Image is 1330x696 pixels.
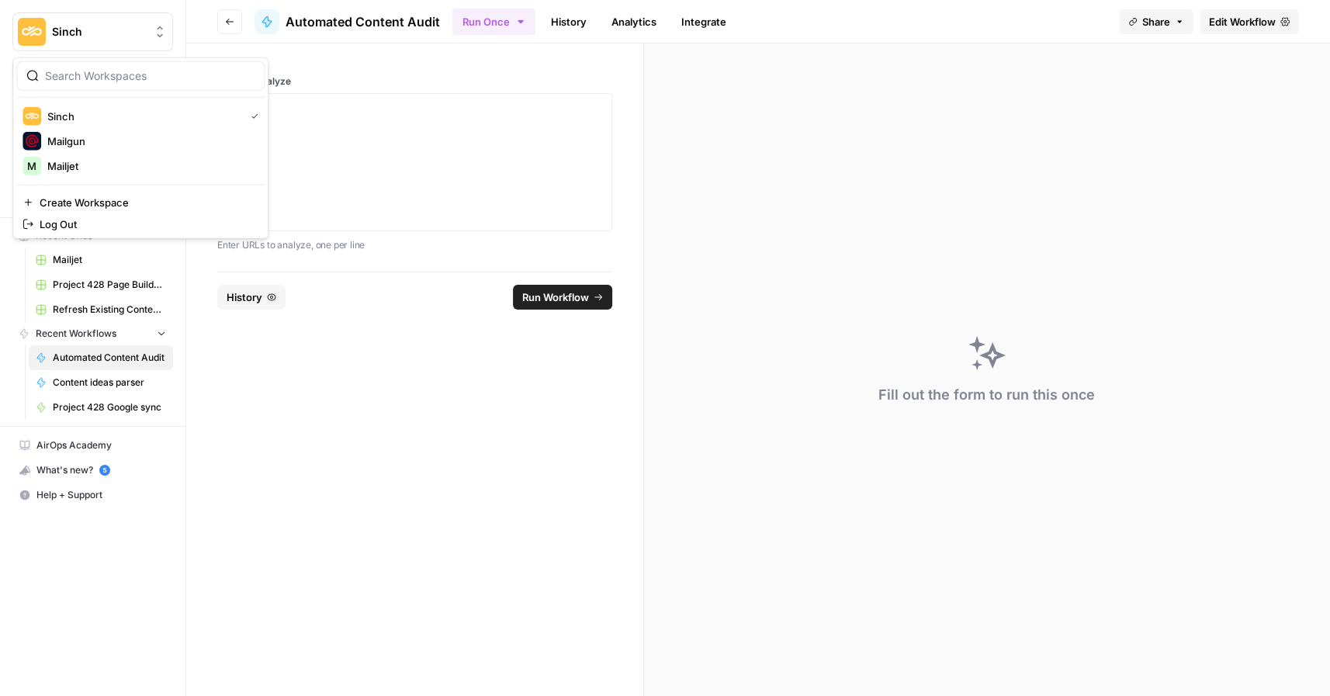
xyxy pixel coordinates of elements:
a: Log Out [16,213,265,235]
a: Analytics [602,9,666,34]
input: Search Workspaces [45,68,255,84]
span: Log Out [40,216,252,232]
span: Edit Workflow [1209,14,1276,29]
a: AirOps Academy [12,433,173,458]
label: URLs to Analyze [217,74,612,88]
span: Project 428 Page Builder Tracker (NEW) [53,278,166,292]
button: Help + Support [12,483,173,507]
a: Mailjet [29,248,173,272]
a: History [542,9,596,34]
button: Run Workflow [513,285,612,310]
span: Project 428 Google sync [53,400,166,414]
span: History [227,289,262,305]
text: 5 [102,466,106,474]
span: Share [1142,14,1170,29]
button: Share [1119,9,1193,34]
span: Mailjet [53,253,166,267]
span: AirOps Academy [36,438,166,452]
span: Recent Workflows [36,327,116,341]
div: What's new? [13,459,172,482]
p: Enter URLs to analyze, one per line [217,237,612,253]
img: Sinch Logo [23,107,41,126]
div: Workspace: Sinch [12,57,268,239]
a: Edit Workflow [1200,9,1299,34]
img: Sinch Logo [18,18,46,46]
span: Mailjet [47,158,252,174]
span: M [27,158,36,174]
a: Automated Content Audit [29,345,173,370]
button: Recent Workflows [12,322,173,345]
div: Fill out the form to run this once [878,384,1095,406]
span: Run Workflow [522,289,589,305]
a: Automated Content Audit [255,9,440,34]
span: Content ideas parser [53,376,166,390]
button: What's new? 5 [12,458,173,483]
span: Create Workspace [40,195,252,210]
span: Help + Support [36,488,166,502]
span: Automated Content Audit [53,351,166,365]
a: Project 428 Page Builder Tracker (NEW) [29,272,173,297]
a: 5 [99,465,110,476]
a: Project 428 Google sync [29,395,173,420]
button: Run Once [452,9,535,35]
button: History [217,285,286,310]
img: Mailgun Logo [23,132,41,151]
span: Mailgun [47,133,252,149]
a: Integrate [672,9,736,34]
span: Sinch [52,24,146,40]
a: Create Workspace [16,192,265,213]
a: Content ideas parser [29,370,173,395]
span: Sinch [47,109,238,124]
a: Refresh Existing Content (1) [29,297,173,322]
button: Workspace: Sinch [12,12,173,51]
span: Refresh Existing Content (1) [53,303,166,317]
span: Automated Content Audit [286,12,440,31]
